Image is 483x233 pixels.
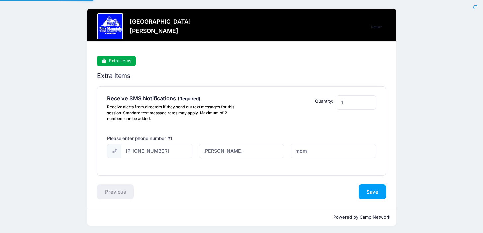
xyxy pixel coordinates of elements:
[107,95,238,102] h4: Receive SMS Notifications
[291,144,376,158] input: Relationship
[107,135,172,142] label: Please enter phone number #
[93,214,391,221] p: Powered by Camp Network
[97,56,136,67] a: Extra Items
[359,184,386,199] button: Save
[130,18,191,25] h3: [GEOGRAPHIC_DATA]
[170,136,172,141] span: 1
[367,23,386,31] a: Return
[121,144,192,158] input: (xxx) xxx-xxxx
[130,27,191,34] h3: [PERSON_NAME]
[107,104,238,122] div: Receive alerts from directors if they send out text messages for this session. Standard text mess...
[97,72,386,80] h2: Extra Items
[337,95,376,110] input: Quantity
[199,144,284,158] input: Name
